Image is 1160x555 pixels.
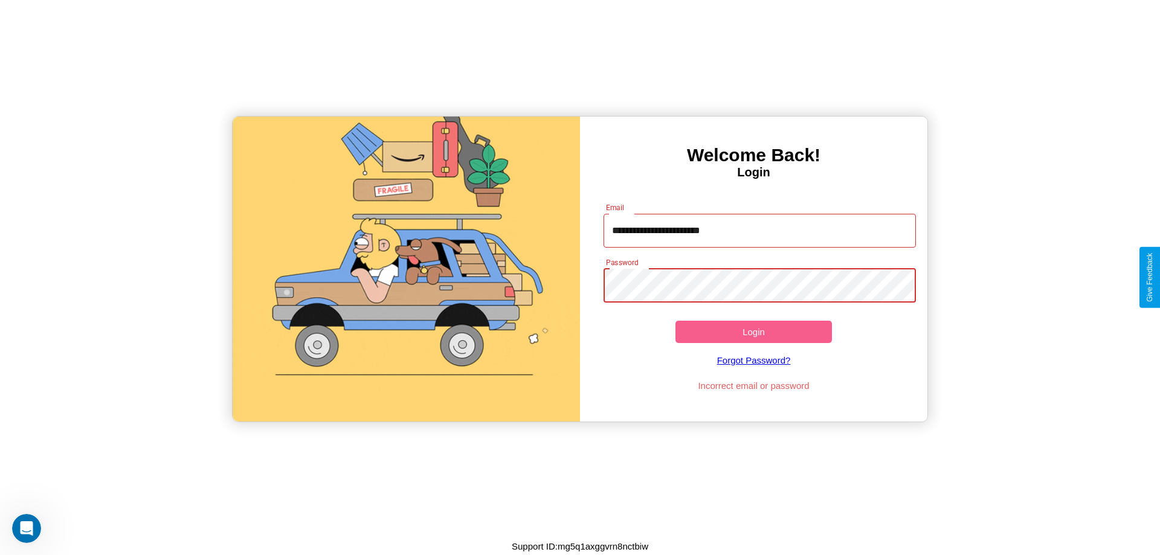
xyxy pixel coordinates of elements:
div: Give Feedback [1145,253,1154,302]
h4: Login [580,165,927,179]
h3: Welcome Back! [580,145,927,165]
button: Login [675,321,832,343]
iframe: Intercom live chat [12,514,41,543]
label: Password [606,257,638,268]
a: Forgot Password? [598,343,910,377]
p: Support ID: mg5q1axggvrn8nctbiw [512,538,648,554]
p: Incorrect email or password [598,377,910,394]
label: Email [606,202,625,213]
img: gif [233,117,580,422]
